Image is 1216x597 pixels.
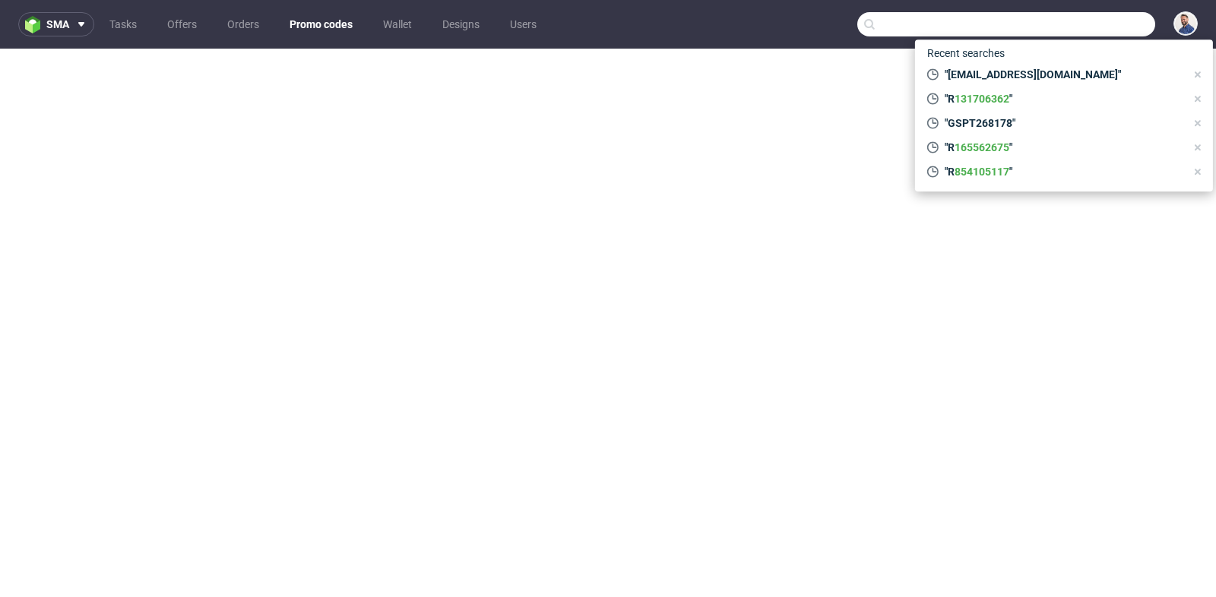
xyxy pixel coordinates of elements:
[374,12,421,36] a: Wallet
[939,164,1186,179] span: "R "
[501,12,546,36] a: Users
[158,12,206,36] a: Offers
[939,67,1186,82] span: "[EMAIL_ADDRESS][DOMAIN_NAME]"
[955,166,1009,178] a: 854105117
[939,91,1186,106] span: "R "
[18,12,94,36] button: sma
[921,41,1011,65] span: Recent searches
[25,16,46,33] img: logo
[1175,13,1196,34] img: Michał Rachański
[955,93,1009,105] a: 131706362
[939,115,1186,131] span: "GSPT268178"
[46,19,69,30] span: sma
[280,12,362,36] a: Promo codes
[433,12,489,36] a: Designs
[100,12,146,36] a: Tasks
[955,141,1009,153] a: 165562675
[218,12,268,36] a: Orders
[939,140,1186,155] span: "R "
